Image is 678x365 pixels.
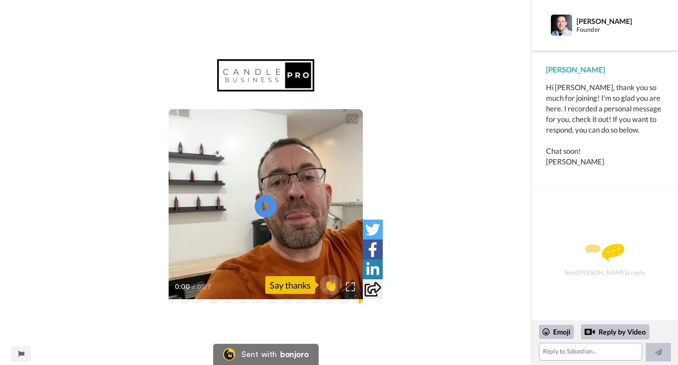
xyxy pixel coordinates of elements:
[551,15,572,36] img: Profile Image
[584,327,595,337] div: Reply by Video
[213,344,318,365] a: Bonjoro LogoSent withbonjoro
[217,59,314,91] img: 9aefe4cc-4b29-4801-a19d-251c59b91866
[280,350,309,358] div: bonjoro
[346,282,355,291] img: Full screen
[546,82,664,167] div: Hi [PERSON_NAME], thank you so much for joining! I'm so glad you are here. I recorded a personal ...
[265,276,315,294] div: Say thanks
[320,275,342,295] button: 👏
[539,325,574,339] div: Emoji
[192,281,195,292] span: /
[585,244,624,262] img: message.svg
[320,278,342,292] span: 👏
[576,26,663,34] div: Founder
[175,281,190,292] span: 0:00
[347,114,358,123] div: CC
[241,350,277,358] div: Sent with
[546,65,664,75] div: [PERSON_NAME]
[197,281,212,292] span: 0:27
[223,348,235,361] img: Bonjoro Logo
[581,324,649,339] div: Reply by Video
[544,204,666,316] div: Send [PERSON_NAME] a reply.
[576,17,663,25] div: [PERSON_NAME]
